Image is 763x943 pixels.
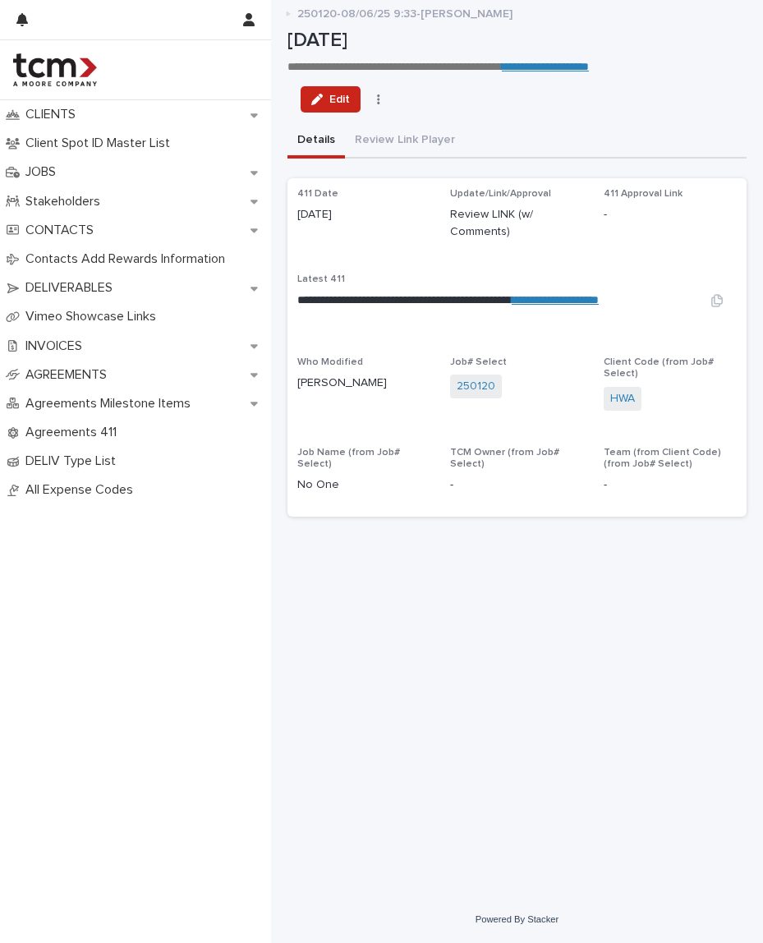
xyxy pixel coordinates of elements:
[450,206,583,241] p: Review LINK (w/ Comments)
[19,164,69,180] p: JOBS
[19,367,120,383] p: AGREEMENTS
[19,396,204,412] p: Agreements Milestone Items
[19,194,113,209] p: Stakeholders
[450,189,551,199] span: Update/Link/Approval
[297,476,430,494] p: No One
[19,136,183,151] p: Client Spot ID Master List
[476,914,558,924] a: Powered By Stacker
[604,189,683,199] span: 411 Approval Link
[345,124,465,159] button: Review Link Player
[297,448,400,469] span: Job Name (from Job# Select)
[604,357,714,379] span: Client Code (from Job# Select)
[297,375,430,392] p: [PERSON_NAME]
[450,448,559,469] span: TCM Owner (from Job# Select)
[287,124,345,159] button: Details
[19,280,126,296] p: DELIVERABLES
[19,223,107,238] p: CONTACTS
[19,251,238,267] p: Contacts Add Rewards Information
[13,53,97,86] img: 4hMmSqQkux38exxPVZHQ
[450,476,583,494] p: -
[297,274,345,284] span: Latest 411
[457,378,495,395] a: 250120
[19,425,130,440] p: Agreements 411
[604,206,737,223] p: -
[19,453,129,469] p: DELIV Type List
[297,206,430,223] p: [DATE]
[287,29,747,53] p: [DATE]
[19,338,95,354] p: INVOICES
[604,448,721,469] span: Team (from Client Code) (from Job# Select)
[604,476,737,494] p: -
[329,94,350,105] span: Edit
[610,390,635,407] a: HWA
[297,189,338,199] span: 411 Date
[297,3,512,21] p: 250120-08/06/25 9:33-[PERSON_NAME]
[19,482,146,498] p: All Expense Codes
[19,107,89,122] p: CLIENTS
[301,86,361,113] button: Edit
[19,309,169,324] p: Vimeo Showcase Links
[450,357,507,367] span: Job# Select
[297,357,363,367] span: Who Modified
